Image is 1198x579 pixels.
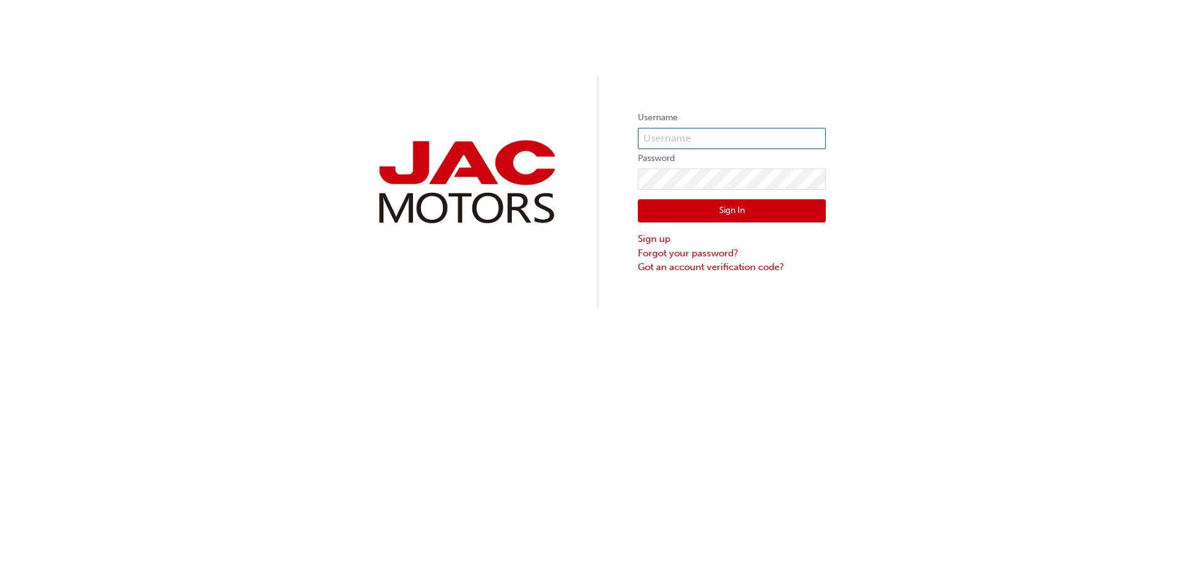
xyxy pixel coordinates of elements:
a: Sign up [638,232,826,246]
label: Username [638,110,826,125]
input: Username [638,128,826,149]
a: Forgot your password? [638,246,826,261]
label: Password [638,151,826,166]
a: Got an account verification code? [638,260,826,274]
button: Sign In [638,199,826,223]
img: jac-portal [372,135,560,229]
